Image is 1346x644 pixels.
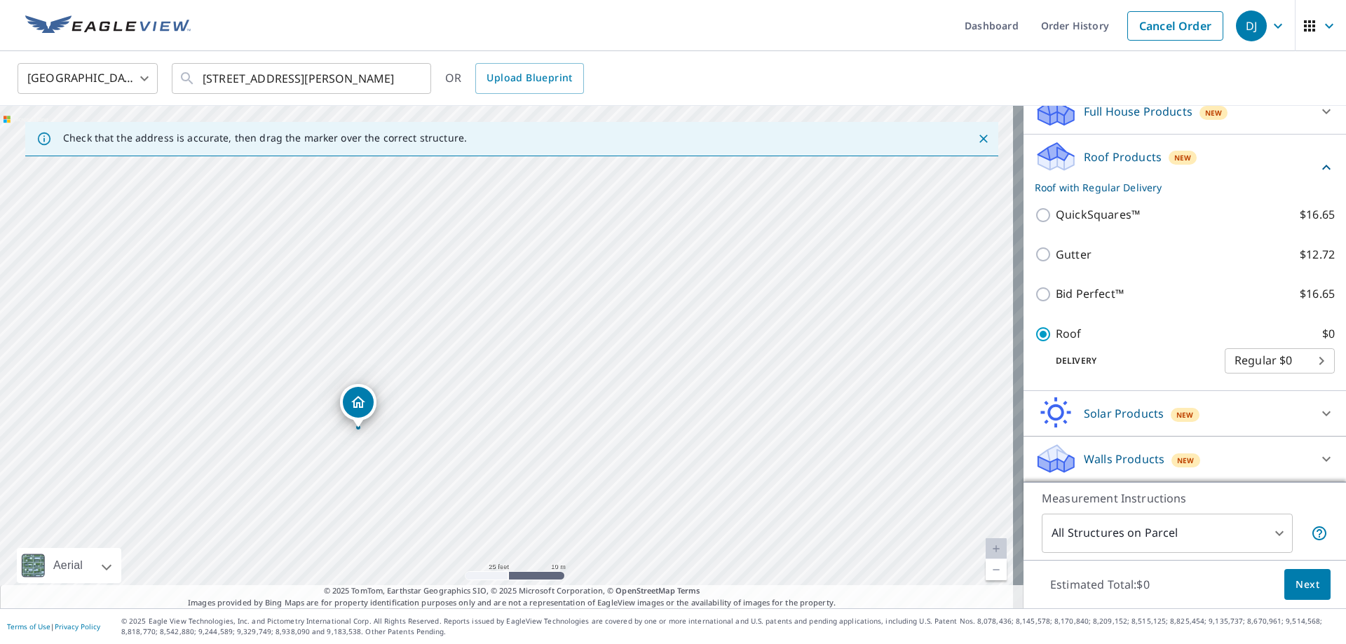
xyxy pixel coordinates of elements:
div: Regular $0 [1225,341,1335,381]
a: OpenStreetMap [616,585,674,596]
span: Your report will include each building or structure inside the parcel boundary. In some cases, du... [1311,525,1328,542]
a: Current Level 20, Zoom Out [986,559,1007,580]
p: $12.72 [1300,246,1335,263]
span: New [1174,152,1192,163]
div: Aerial [17,548,121,583]
span: Upload Blueprint [487,69,572,87]
div: [GEOGRAPHIC_DATA] [18,59,158,98]
p: Measurement Instructions [1042,490,1328,507]
a: Terms [677,585,700,596]
input: Search by address or latitude-longitude [203,59,402,98]
div: OR [445,63,584,94]
p: Roof Products [1084,149,1162,165]
p: $16.65 [1300,206,1335,224]
a: Privacy Policy [55,622,100,631]
span: New [1205,107,1223,118]
button: Next [1284,569,1331,601]
p: | [7,622,100,631]
a: Upload Blueprint [475,63,583,94]
div: Roof ProductsNewRoof with Regular Delivery [1035,140,1335,195]
div: Aerial [49,548,87,583]
span: © 2025 TomTom, Earthstar Geographics SIO, © 2025 Microsoft Corporation, © [324,585,700,597]
p: Solar Products [1084,405,1164,422]
p: © 2025 Eagle View Technologies, Inc. and Pictometry International Corp. All Rights Reserved. Repo... [121,616,1339,637]
p: Check that the address is accurate, then drag the marker over the correct structure. [63,132,467,144]
p: $16.65 [1300,285,1335,303]
div: Solar ProductsNew [1035,397,1335,430]
p: Walls Products [1084,451,1164,467]
p: Estimated Total: $0 [1039,569,1161,600]
p: Bid Perfect™ [1056,285,1124,303]
p: Full House Products [1084,103,1192,120]
div: Dropped pin, building 1, Residential property, 712 Siesta Dr Tool, TX 75143 [340,384,376,427]
div: All Structures on Parcel [1042,514,1293,553]
div: Walls ProductsNew [1035,442,1335,476]
p: Roof with Regular Delivery [1035,180,1318,195]
p: QuickSquares™ [1056,206,1140,224]
span: New [1176,409,1194,420]
div: DJ [1236,11,1267,41]
img: EV Logo [25,15,191,36]
a: Current Level 20, Zoom In Disabled [986,538,1007,559]
a: Cancel Order [1127,11,1223,41]
button: Close [974,130,993,148]
div: Full House ProductsNew [1035,95,1335,128]
a: Terms of Use [7,622,50,631]
p: $0 [1322,325,1335,343]
p: Gutter [1056,246,1092,263]
span: Next [1296,576,1319,594]
p: Roof [1056,325,1082,343]
p: Delivery [1035,355,1225,367]
span: New [1177,455,1195,466]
